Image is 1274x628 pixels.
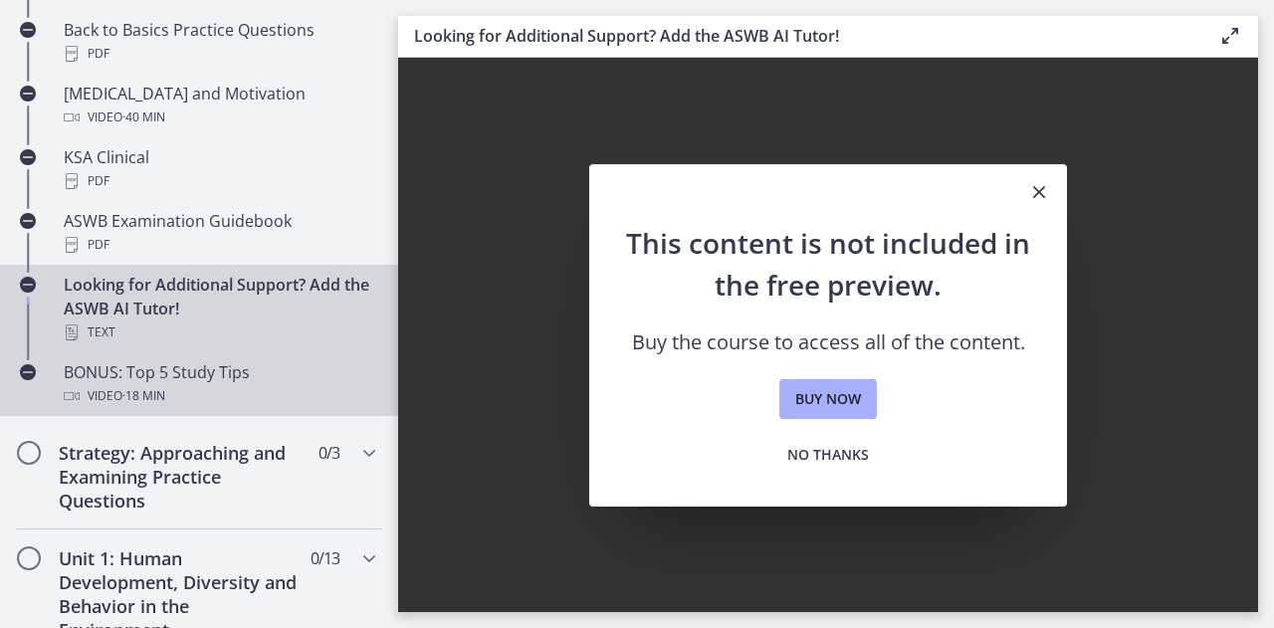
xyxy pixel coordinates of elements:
button: Close [1011,164,1067,222]
h3: Looking for Additional Support? Add the ASWB AI Tutor! [414,24,1186,48]
div: KSA Clinical [64,145,374,193]
div: PDF [64,233,374,257]
div: ASWB Examination Guidebook [64,209,374,257]
div: Back to Basics Practice Questions [64,18,374,66]
h2: Strategy: Approaching and Examining Practice Questions [59,441,302,513]
div: PDF [64,169,374,193]
p: Buy the course to access all of the content. [621,329,1035,355]
span: Buy now [795,387,861,411]
div: PDF [64,42,374,66]
div: Looking for Additional Support? Add the ASWB AI Tutor! [64,273,374,344]
div: Video [64,384,374,408]
button: No thanks [771,435,885,475]
span: · 18 min [122,384,165,408]
h2: This content is not included in the free preview. [621,222,1035,306]
div: [MEDICAL_DATA] and Motivation [64,82,374,129]
div: Text [64,320,374,344]
span: · 40 min [122,105,165,129]
span: 0 / 3 [318,441,339,465]
div: BONUS: Top 5 Study Tips [64,360,374,408]
span: 0 / 13 [311,546,339,570]
span: No thanks [787,443,869,467]
div: Video [64,105,374,129]
a: Buy now [779,379,877,419]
